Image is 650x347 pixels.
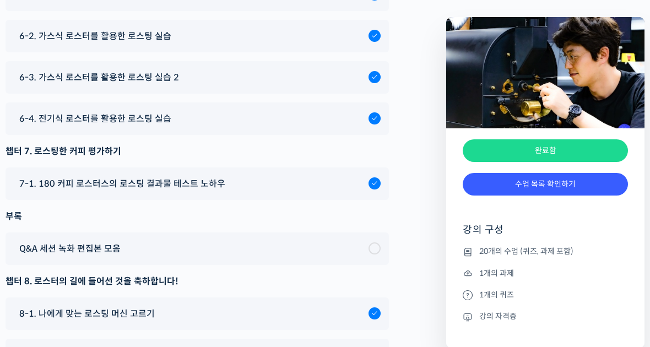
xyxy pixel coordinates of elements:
[463,310,628,323] li: 강의 자격증
[463,173,628,196] a: 수업 목록 확인하기
[14,70,381,85] a: 6-3. 가스식 로스터를 활용한 로스팅 실습 2
[19,176,225,191] span: 7-1. 180 커피 로스터스의 로스팅 결과물 테스트 노하우
[14,306,381,321] a: 8-1. 나에게 맞는 로스팅 머신 고르기
[6,144,389,159] div: 챕터 7. 로스팅한 커피 평가하기
[142,256,212,283] a: 설정
[19,306,155,321] span: 8-1. 나에게 맞는 로스팅 머신 고르기
[19,70,179,85] span: 6-3. 가스식 로스터를 활용한 로스팅 실습 2
[19,241,121,256] span: Q&A 세션 녹화 편집본 모음
[463,223,628,245] h4: 강의 구성
[463,267,628,280] li: 1개의 과제
[19,29,171,44] span: 6-2. 가스식 로스터를 활용한 로스팅 실습
[101,273,114,281] span: 대화
[14,241,381,256] a: Q&A 세션 녹화 편집본 모음
[463,139,628,162] div: 완료함
[6,274,389,289] div: 챕터 8. 로스터의 길에 들어선 것을 축하합니다!
[14,111,381,126] a: 6-4. 전기식 로스터를 활용한 로스팅 실습
[73,256,142,283] a: 대화
[3,256,73,283] a: 홈
[19,111,171,126] span: 6-4. 전기식 로스터를 활용한 로스팅 실습
[14,29,381,44] a: 6-2. 가스식 로스터를 활용한 로스팅 실습
[170,272,183,281] span: 설정
[14,176,381,191] a: 7-1. 180 커피 로스터스의 로스팅 결과물 테스트 노하우
[463,288,628,301] li: 1개의 퀴즈
[35,272,41,281] span: 홈
[463,245,628,258] li: 20개의 수업 (퀴즈, 과제 포함)
[6,209,389,224] div: 부록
